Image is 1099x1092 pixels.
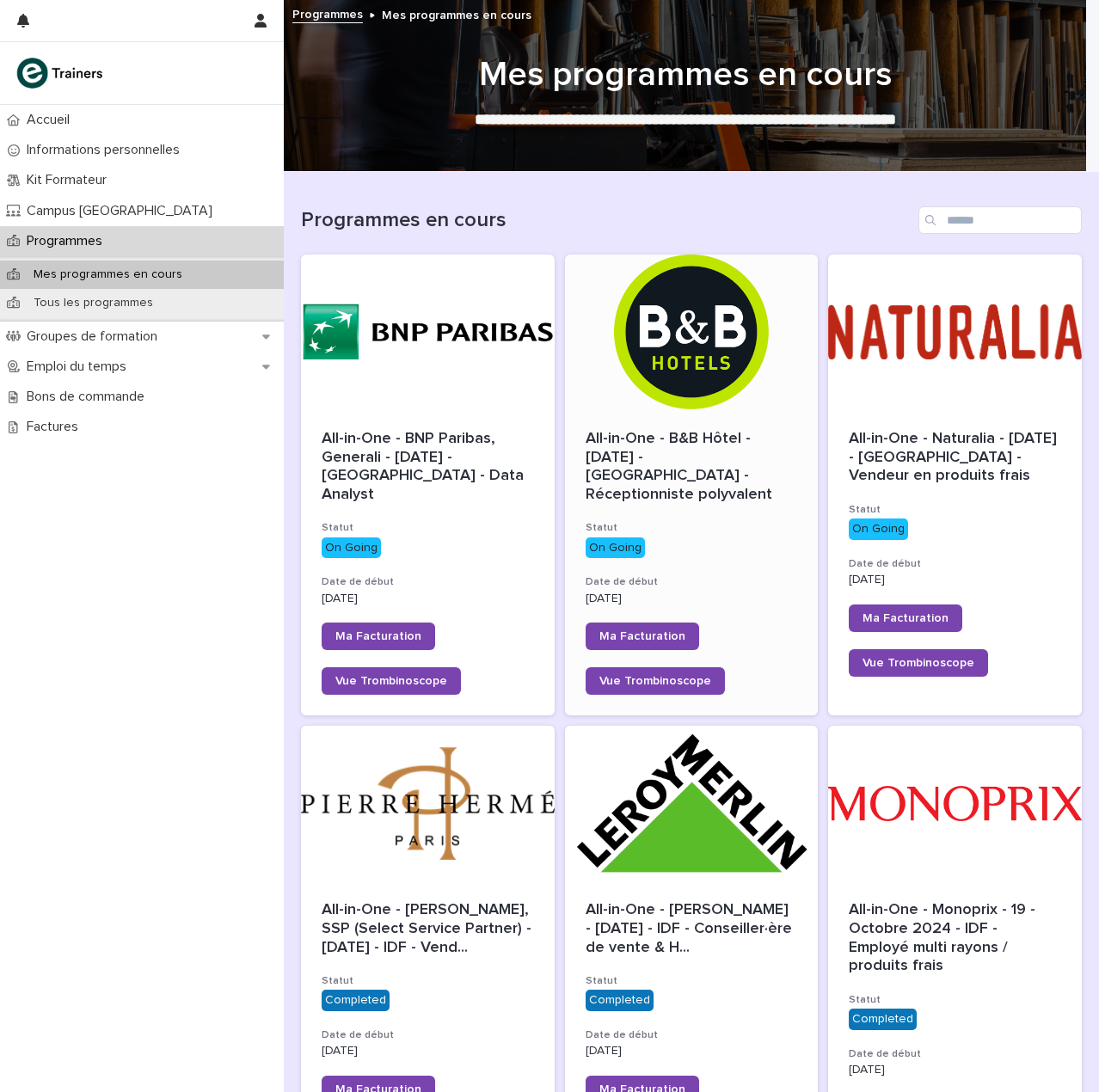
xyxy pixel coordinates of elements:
[301,255,555,715] a: All-in-One - BNP Paribas, Generali - [DATE] - [GEOGRAPHIC_DATA] - Data AnalystStatutOn GoingDate ...
[565,255,819,715] a: All-in-One - B&B Hôtel - [DATE] - [GEOGRAPHIC_DATA] - Réceptionniste polyvalentStatutOn GoingDate...
[322,623,435,650] a: Ma Facturation
[20,389,158,405] p: Bons de commande
[586,974,798,988] h3: Statut
[20,359,140,375] p: Emploi du temps
[849,604,962,632] a: Ma Facturation
[863,612,949,624] span: Ma Facturation
[20,296,167,310] p: Tous les programmes
[849,1063,1061,1077] p: [DATE]
[335,675,447,687] span: Vue Trombinoscope
[20,112,83,128] p: Accueil
[863,657,974,669] span: Vue Trombinoscope
[322,1028,534,1042] h3: Date de début
[849,431,1061,483] span: All-in-One - Naturalia - [DATE] - [GEOGRAPHIC_DATA] - Vendeur en produits frais
[586,623,699,650] a: Ma Facturation
[322,592,534,606] p: [DATE]
[586,1028,798,1042] h3: Date de début
[599,675,711,687] span: Vue Trombinoscope
[586,901,798,957] span: All-in-One - [PERSON_NAME] - [DATE] - IDF - Conseiller·ère de vente & H ...
[322,990,390,1011] div: Completed
[586,1044,798,1058] p: [DATE]
[599,630,685,642] span: Ma Facturation
[301,54,1069,95] h1: Mes programmes en cours
[335,630,421,642] span: Ma Facturation
[586,667,725,695] a: Vue Trombinoscope
[586,431,772,502] span: All-in-One - B&B Hôtel - [DATE] - [GEOGRAPHIC_DATA] - Réceptionniste polyvalent
[322,537,381,559] div: On Going
[586,575,798,589] h3: Date de début
[301,208,912,233] h1: Programmes en cours
[849,649,988,677] a: Vue Trombinoscope
[322,521,534,535] h3: Statut
[849,1047,1061,1061] h3: Date de début
[322,667,461,695] a: Vue Trombinoscope
[322,901,534,957] div: All-in-One - Pierre Hermé, SSP (Select Service Partner) - 2 - Février 2025 - IDF - Vendeur / Vend...
[849,902,1040,973] span: All-in-One - Monoprix - 19 - Octobre 2024 - IDF - Employé multi rayons / produits frais
[322,1044,534,1058] p: [DATE]
[586,537,645,559] div: On Going
[322,575,534,589] h3: Date de début
[20,267,196,282] p: Mes programmes en cours
[918,206,1082,234] input: Search
[849,503,1061,517] h3: Statut
[849,557,1061,571] h3: Date de début
[20,419,92,435] p: Factures
[849,518,908,540] div: On Going
[322,901,534,957] span: All-in-One - [PERSON_NAME], SSP (Select Service Partner) - [DATE] - IDF - Vend ...
[322,974,534,988] h3: Statut
[849,993,1061,1007] h3: Statut
[20,233,116,249] p: Programmes
[849,1009,917,1030] div: Completed
[586,990,654,1011] div: Completed
[828,255,1082,715] a: All-in-One - Naturalia - [DATE] - [GEOGRAPHIC_DATA] - Vendeur en produits fraisStatutOn GoingDate...
[849,573,1061,587] p: [DATE]
[20,203,226,219] p: Campus [GEOGRAPHIC_DATA]
[14,56,108,90] img: K0CqGN7SDeD6s4JG8KQk
[382,4,531,23] p: Mes programmes en cours
[586,901,798,957] div: All-in-One - Leroy Merlin - 4 - Janvier 2025 - IDF - Conseiller·ère de vente & Hôte·sse service c...
[20,172,120,188] p: Kit Formateur
[20,142,193,158] p: Informations personnelles
[292,3,363,23] a: Programmes
[586,521,798,535] h3: Statut
[322,431,528,502] span: All-in-One - BNP Paribas, Generali - [DATE] - [GEOGRAPHIC_DATA] - Data Analyst
[20,328,171,345] p: Groupes de formation
[586,592,798,606] p: [DATE]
